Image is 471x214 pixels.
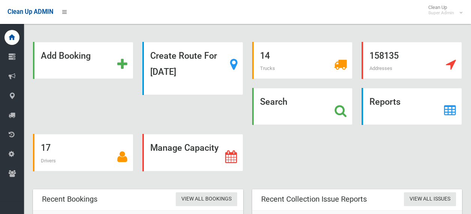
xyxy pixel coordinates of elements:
[252,42,353,79] a: 14 Trucks
[7,8,53,15] span: Clean Up ADMIN
[362,42,462,79] a: 158135 Addresses
[260,65,275,71] span: Trucks
[33,42,133,79] a: Add Booking
[41,51,91,61] strong: Add Booking
[369,51,399,61] strong: 158135
[33,192,106,207] header: Recent Bookings
[260,97,287,107] strong: Search
[252,192,376,207] header: Recent Collection Issue Reports
[369,65,392,71] span: Addresses
[142,42,243,95] a: Create Route For [DATE]
[260,51,270,61] strong: 14
[362,88,462,125] a: Reports
[404,192,456,206] a: View All Issues
[150,143,218,153] strong: Manage Capacity
[41,158,56,163] span: Drivers
[176,192,237,206] a: View All Bookings
[252,88,353,125] a: Search
[41,143,51,153] strong: 17
[425,4,462,16] span: Clean Up
[142,134,243,171] a: Manage Capacity
[369,97,401,107] strong: Reports
[150,51,217,77] strong: Create Route For [DATE]
[33,134,133,171] a: 17 Drivers
[428,10,454,16] small: Super Admin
